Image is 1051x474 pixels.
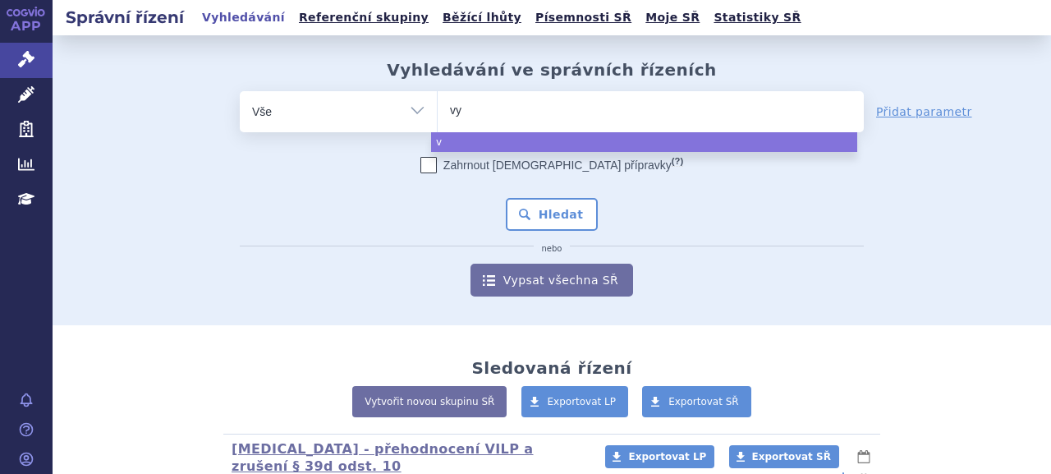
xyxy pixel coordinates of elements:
[856,447,872,467] button: lhůty
[294,7,434,29] a: Referenční skupiny
[876,104,972,120] a: Přidat parametr
[709,7,805,29] a: Statistiky SŘ
[640,7,704,29] a: Moje SŘ
[420,157,683,173] label: Zahrnout [DEMOGRAPHIC_DATA] přípravky
[642,386,751,417] a: Exportovat SŘ
[668,396,739,407] span: Exportovat SŘ
[530,7,636,29] a: Písemnosti SŘ
[628,451,706,462] span: Exportovat LP
[672,156,683,167] abbr: (?)
[729,445,839,468] a: Exportovat SŘ
[197,7,290,29] a: Vyhledávání
[387,60,717,80] h2: Vyhledávání ve správních řízeních
[506,198,599,231] button: Hledat
[752,451,831,462] span: Exportovat SŘ
[431,132,857,152] li: v
[438,7,526,29] a: Běžící lhůty
[534,244,571,254] i: nebo
[521,386,629,417] a: Exportovat LP
[605,445,714,468] a: Exportovat LP
[548,396,617,407] span: Exportovat LP
[471,358,631,378] h2: Sledovaná řízení
[53,6,197,29] h2: Správní řízení
[470,264,633,297] a: Vypsat všechna SŘ
[352,386,507,417] a: Vytvořit novou skupinu SŘ
[232,441,534,474] a: [MEDICAL_DATA] - přehodnocení VILP a zrušení § 39d odst. 10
